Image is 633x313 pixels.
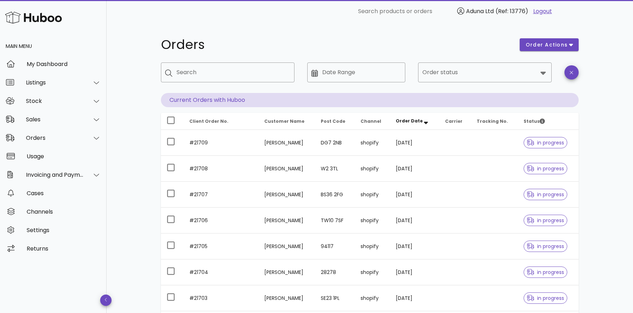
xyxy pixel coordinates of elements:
[396,118,423,124] span: Order Date
[184,130,259,156] td: #21709
[315,113,355,130] th: Post Code
[5,10,62,25] img: Huboo Logo
[524,118,545,124] span: Status
[390,113,439,130] th: Order Date: Sorted descending. Activate to remove sorting.
[390,234,439,259] td: [DATE]
[496,7,528,15] span: (Ref: 13776)
[26,116,84,123] div: Sales
[27,61,101,67] div: My Dashboard
[390,285,439,311] td: [DATE]
[355,259,390,285] td: shopify
[184,259,259,285] td: #21704
[184,208,259,234] td: #21706
[525,41,568,49] span: order actions
[315,208,355,234] td: TW10 7SF
[390,182,439,208] td: [DATE]
[390,156,439,182] td: [DATE]
[259,130,315,156] td: [PERSON_NAME]
[355,234,390,259] td: shopify
[259,234,315,259] td: [PERSON_NAME]
[161,38,511,51] h1: Orders
[315,156,355,182] td: W2 3TL
[26,98,84,104] div: Stock
[259,113,315,130] th: Customer Name
[390,208,439,234] td: [DATE]
[527,244,564,249] span: in progress
[259,259,315,285] td: [PERSON_NAME]
[184,156,259,182] td: #21708
[355,208,390,234] td: shopify
[315,285,355,311] td: SE23 1PL
[527,166,564,171] span: in progress
[390,259,439,285] td: [DATE]
[445,118,462,124] span: Carrier
[27,190,101,197] div: Cases
[527,270,564,275] span: in progress
[355,113,390,130] th: Channel
[27,227,101,234] div: Settings
[321,118,345,124] span: Post Code
[518,113,579,130] th: Status
[184,285,259,311] td: #21703
[184,113,259,130] th: Client Order No.
[27,208,101,215] div: Channels
[315,259,355,285] td: 28278
[184,234,259,259] td: #21705
[315,182,355,208] td: BS36 2FG
[527,218,564,223] span: in progress
[355,130,390,156] td: shopify
[27,245,101,252] div: Returns
[259,285,315,311] td: [PERSON_NAME]
[27,153,101,160] div: Usage
[315,130,355,156] td: DG7 2NB
[264,118,304,124] span: Customer Name
[315,234,355,259] td: 94117
[390,130,439,156] td: [DATE]
[527,140,564,145] span: in progress
[533,7,552,16] a: Logout
[26,79,84,86] div: Listings
[189,118,228,124] span: Client Order No.
[418,62,552,82] div: Order status
[355,285,390,311] td: shopify
[520,38,579,51] button: order actions
[477,118,508,124] span: Tracking No.
[439,113,471,130] th: Carrier
[355,156,390,182] td: shopify
[259,182,315,208] td: [PERSON_NAME]
[527,296,564,301] span: in progress
[466,7,494,15] span: Aduna Ltd
[259,208,315,234] td: [PERSON_NAME]
[361,118,381,124] span: Channel
[184,182,259,208] td: #21707
[26,171,84,178] div: Invoicing and Payments
[259,156,315,182] td: [PERSON_NAME]
[471,113,518,130] th: Tracking No.
[527,192,564,197] span: in progress
[26,134,84,141] div: Orders
[161,93,579,107] p: Current Orders with Huboo
[355,182,390,208] td: shopify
